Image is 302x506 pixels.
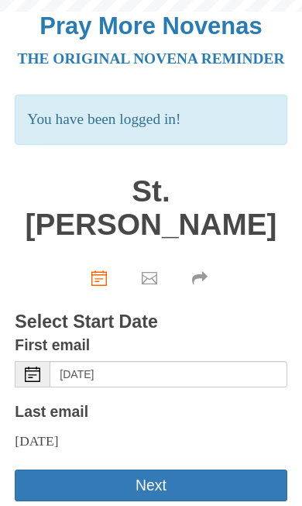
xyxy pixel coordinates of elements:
a: Choose start date [76,256,126,298]
div: Click "Next" to confirm your start date first. [126,256,177,298]
h1: St. [PERSON_NAME] [15,175,287,241]
h3: Select Start Date [15,312,287,332]
a: Pray More Novenas [39,12,262,40]
span: [DATE] [15,433,58,449]
a: The original novena reminder [18,50,285,67]
label: First email [15,332,90,358]
button: Next [15,470,287,501]
div: Click "Next" to confirm your start date first. [177,256,227,298]
p: You have been logged in! [15,95,287,145]
label: Last email [15,399,88,425]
